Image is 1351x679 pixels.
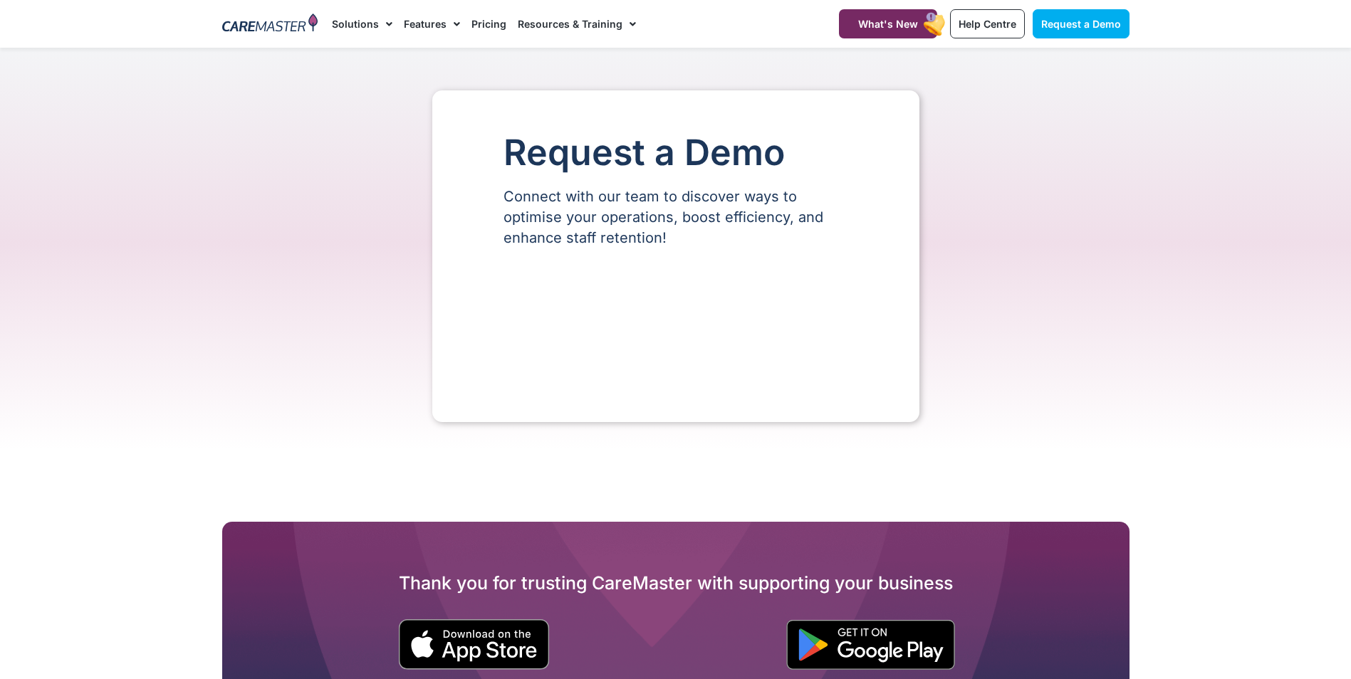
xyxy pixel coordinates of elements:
h2: Thank you for trusting CareMaster with supporting your business [222,572,1130,594]
span: Help Centre [959,18,1016,30]
img: small black download on the apple app store button. [398,619,550,670]
img: CareMaster Logo [222,14,318,35]
a: Help Centre [950,9,1025,38]
h1: Request a Demo [504,133,848,172]
a: What's New [839,9,937,38]
img: "Get is on" Black Google play button. [786,620,955,670]
p: Connect with our team to discover ways to optimise your operations, boost efficiency, and enhance... [504,186,848,248]
span: What's New [858,18,918,30]
iframe: Form 0 [504,273,848,379]
a: Request a Demo [1033,9,1130,38]
span: Request a Demo [1041,18,1121,30]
